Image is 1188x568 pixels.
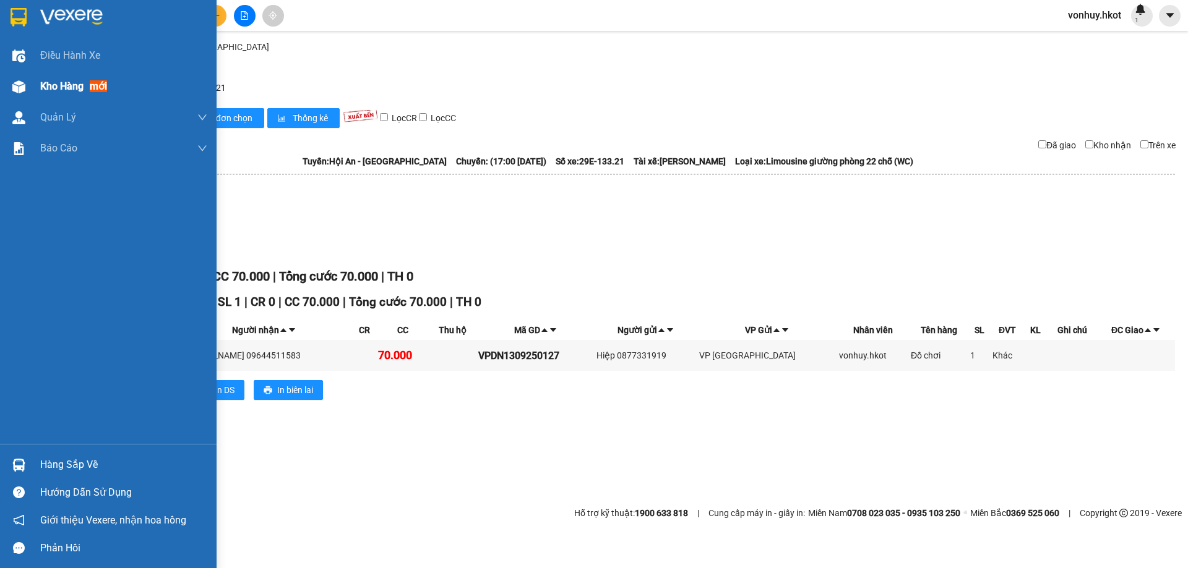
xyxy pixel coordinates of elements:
[207,111,254,125] span: In đơn chọn
[277,114,288,124] span: bar-chart
[657,326,666,334] span: caret-up
[352,320,376,340] th: CR
[378,347,427,364] div: 70.000
[708,506,805,520] span: Cung cấp máy in - giấy in:
[1135,4,1146,15] img: icon-new-feature
[574,506,688,520] span: Hỗ trợ kỹ thuật:
[1152,326,1161,334] span: caret-down
[970,349,989,362] div: 1
[279,326,288,334] span: caret-up
[540,326,549,334] span: caret-up
[215,383,235,397] span: In DS
[303,156,447,166] b: Tuyến: Hội An - [GEOGRAPHIC_DATA]
[735,156,913,166] span: Loại xe: Limousine giường phòng 22 chỗ (WC)
[1093,140,1131,150] span: Kho nhận
[1069,506,1070,520] span: |
[40,483,207,502] div: Hướng dẫn sử dụng
[909,320,968,340] th: Tên hàng
[392,113,419,123] span: Lọc CR
[1038,140,1046,148] input: Đã giao
[478,348,593,363] div: VPDN1309250127
[1148,140,1176,150] span: Trên xe
[178,349,351,362] div: [PERSON_NAME] 09644511583
[556,156,624,166] span: Số xe: 29E-133.21
[1046,140,1076,150] span: Đã giao
[264,386,272,396] span: printer
[699,349,835,362] div: VP [GEOGRAPHIC_DATA]
[40,539,207,557] div: Phản hồi
[596,349,695,362] div: Hiệp 0877331919
[1140,140,1148,148] input: Trên xe
[419,113,427,121] input: LọcCC
[387,269,413,284] span: TH 0
[837,320,909,340] th: Nhân viên
[343,109,378,122] img: 9k=
[40,456,207,474] div: Hàng sắp về
[1047,320,1097,340] th: Ghi chú
[1085,140,1093,148] input: Kho nhận
[262,5,284,27] button: aim
[781,326,790,334] span: caret-down
[968,320,991,340] th: SL
[1024,320,1048,340] th: KL
[376,320,429,340] th: CC
[343,295,346,309] span: |
[634,156,726,166] span: Tài xế: [PERSON_NAME]
[456,156,546,166] span: Chuyến: (17:00 [DATE])
[991,320,1023,340] th: ĐVT
[267,108,340,128] button: bar-chartThống kê
[697,506,699,520] span: |
[1164,10,1176,21] span: caret-down
[197,143,207,153] span: down
[50,194,1175,208] div: Xem theo VP nhận
[50,180,1175,194] div: Xem theo VP gửi
[293,111,330,125] span: Thống kê
[666,326,674,334] span: caret-down
[381,269,384,284] span: |
[431,113,458,123] span: Lọc CC
[234,5,256,27] button: file-add
[13,486,25,498] span: question-circle
[476,340,595,371] td: VPDN1309250127
[197,112,207,122] span: down
[273,269,276,284] span: |
[380,113,388,121] input: LọcCR
[278,295,282,309] span: |
[40,512,186,528] span: Giới thiệu Vexere, nhận hoa hồng
[90,80,107,92] span: mới
[12,459,25,472] img: warehouse-icon
[251,295,275,309] span: CR 0
[635,508,688,518] strong: 1900 633 818
[1058,7,1131,23] span: vonhuy.hkot
[12,142,25,155] img: solution-icon
[12,80,25,93] img: warehouse-icon
[1143,326,1152,334] span: caret-up
[618,325,657,335] span: Người gửi
[240,11,249,20] span: file-add
[254,380,323,400] button: printerIn biên lai
[1119,509,1128,517] span: copyright
[244,295,247,309] span: |
[1135,16,1138,24] sup: 1
[40,140,77,156] span: Báo cáo
[514,325,540,335] span: Mã GD
[13,542,25,554] span: message
[12,111,25,124] img: warehouse-icon
[11,8,27,27] img: logo-vxr
[50,208,1175,221] div: Thống kê
[963,511,967,515] span: ⚪️
[456,295,481,309] span: TH 0
[847,508,960,518] strong: 0708 023 035 - 0935 103 250
[1159,5,1181,27] button: caret-down
[992,349,1022,362] div: Khác
[213,269,270,284] span: CC 70.000
[839,349,907,362] div: vonhuy.hkot
[269,11,277,20] span: aim
[697,340,837,371] td: VP Đà Nẵng
[277,383,313,397] span: In biên lai
[288,326,296,334] span: caret-down
[1006,508,1059,518] strong: 0369 525 060
[429,320,477,340] th: Thu hộ
[970,506,1059,520] span: Miền Bắc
